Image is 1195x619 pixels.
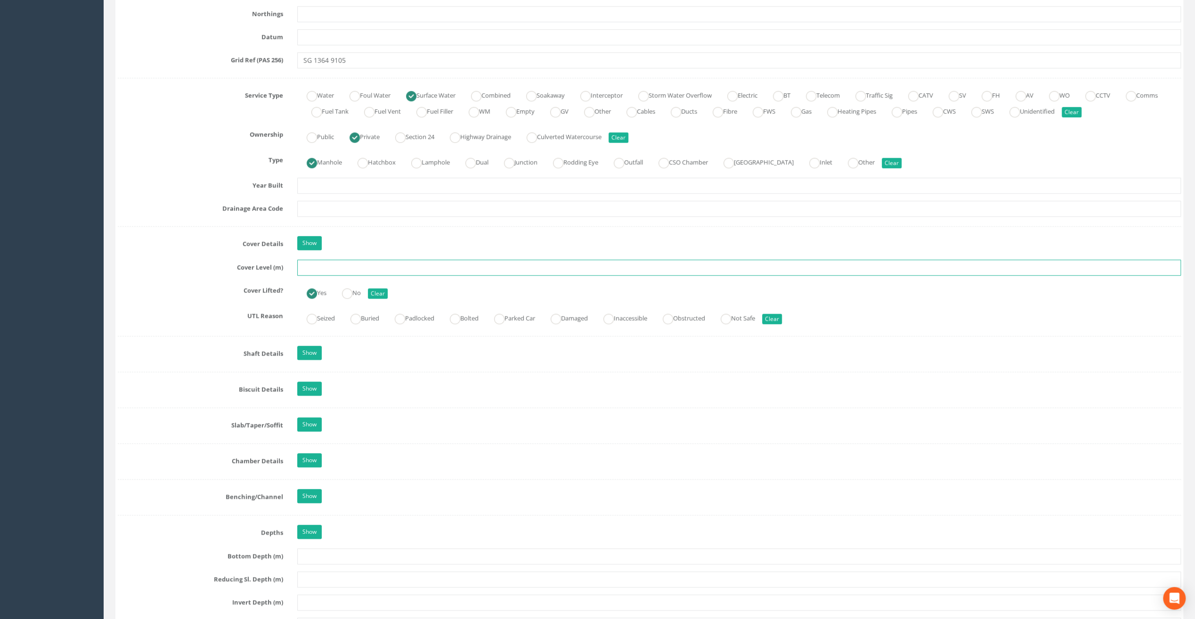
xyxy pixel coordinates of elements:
label: Damaged [541,310,588,324]
label: AV [1006,88,1033,101]
label: Fuel Vent [355,104,401,117]
label: WO [1040,88,1070,101]
label: Slab/Taper/Soffit [111,417,290,430]
label: Heating Pipes [818,104,876,117]
label: Pipes [882,104,917,117]
label: Water [297,88,334,101]
label: Parked Car [485,310,535,324]
label: Shaft Details [111,346,290,358]
label: Surface Water [397,88,455,101]
label: SWS [962,104,994,117]
button: Clear [1062,107,1081,117]
label: Outfall [604,155,643,168]
label: Cables [617,104,655,117]
label: Cover Details [111,236,290,248]
label: [GEOGRAPHIC_DATA] [714,155,794,168]
label: Northings [111,6,290,18]
label: FH [972,88,1000,101]
label: Bolted [440,310,479,324]
label: Buried [341,310,379,324]
label: Rodding Eye [544,155,598,168]
label: WM [459,104,490,117]
label: CCTV [1076,88,1110,101]
button: Clear [609,132,628,143]
label: Chamber Details [111,453,290,465]
button: Clear [882,158,902,168]
label: Interceptor [571,88,623,101]
label: Foul Water [340,88,390,101]
label: SV [939,88,966,101]
a: Show [297,417,322,432]
label: Ducts [661,104,697,117]
label: GV [541,104,569,117]
label: Lamphole [402,155,450,168]
label: Datum [111,29,290,41]
label: Public [297,129,334,143]
label: Service Type [111,88,290,100]
label: Combined [462,88,511,101]
label: Other [838,155,875,168]
label: Soakaway [517,88,565,101]
label: Electric [718,88,757,101]
label: Junction [495,155,537,168]
label: Cover Level (m) [111,260,290,272]
label: Drainage Area Code [111,201,290,213]
label: Empty [496,104,535,117]
label: Not Safe [711,310,755,324]
label: BT [764,88,790,101]
label: Reducing Sl. Depth (m) [111,571,290,584]
label: Year Built [111,178,290,190]
label: FWS [743,104,775,117]
a: Show [297,236,322,250]
label: Seized [297,310,335,324]
label: Bottom Depth (m) [111,548,290,561]
a: Show [297,489,322,503]
label: Cover Lifted? [111,283,290,295]
button: Clear [368,288,388,299]
label: Gas [781,104,812,117]
label: Padlocked [385,310,434,324]
label: Yes [297,285,326,299]
label: Comms [1116,88,1158,101]
label: Fibre [703,104,737,117]
button: Clear [762,314,782,324]
label: Inaccessible [594,310,647,324]
label: Manhole [297,155,342,168]
label: Fuel Tank [302,104,349,117]
label: Storm Water Overflow [629,88,712,101]
a: Show [297,453,322,467]
label: Hatchbox [348,155,396,168]
label: Highway Drainage [440,129,511,143]
label: Biscuit Details [111,382,290,394]
label: Traffic Sig [846,88,893,101]
label: Obstructed [653,310,705,324]
label: CSO Chamber [649,155,708,168]
label: Culverted Watercourse [517,129,602,143]
label: Depths [111,525,290,537]
a: Show [297,382,322,396]
label: Type [111,152,290,164]
label: CWS [923,104,956,117]
label: No [333,285,361,299]
label: Section 24 [386,129,434,143]
label: Ownership [111,127,290,139]
label: Fuel Filler [407,104,453,117]
label: Telecom [797,88,840,101]
a: Show [297,346,322,360]
label: Other [575,104,611,117]
label: Invert Depth (m) [111,595,290,607]
a: Show [297,525,322,539]
label: UTL Reason [111,308,290,320]
label: Private [340,129,380,143]
label: Grid Ref (PAS 256) [111,52,290,65]
label: CATV [899,88,933,101]
label: Benching/Channel [111,489,290,501]
label: Dual [456,155,488,168]
label: Unidentified [1000,104,1055,117]
label: Inlet [800,155,832,168]
div: Open Intercom Messenger [1163,587,1186,610]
